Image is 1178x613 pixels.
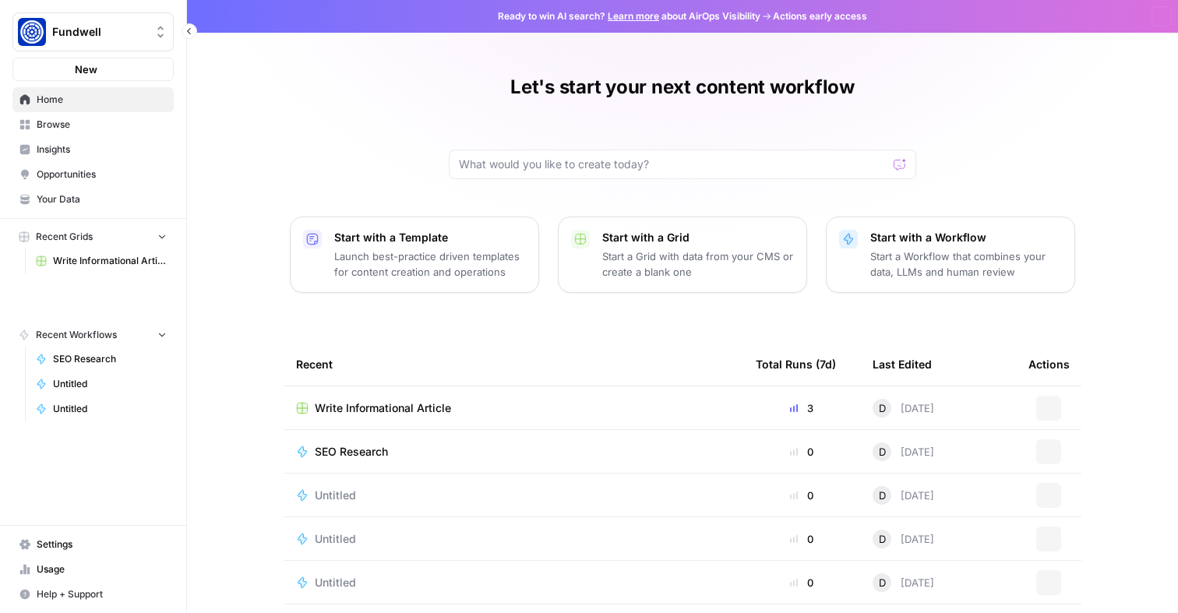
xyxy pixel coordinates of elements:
p: Start a Workflow that combines your data, LLMs and human review [870,248,1062,280]
span: SEO Research [315,444,388,460]
span: Untitled [315,575,356,590]
span: D [879,400,886,416]
span: SEO Research [53,352,167,366]
a: Untitled [296,575,731,590]
div: 0 [756,575,848,590]
span: Untitled [53,402,167,416]
a: Settings [12,532,174,557]
span: Untitled [315,488,356,503]
h1: Let's start your next content workflow [510,75,855,100]
span: Help + Support [37,587,167,601]
input: What would you like to create today? [459,157,887,172]
a: Usage [12,557,174,582]
img: Fundwell Logo [18,18,46,46]
button: Workspace: Fundwell [12,12,174,51]
a: SEO Research [29,347,174,372]
button: Start with a WorkflowStart a Workflow that combines your data, LLMs and human review [826,217,1075,293]
div: Actions [1028,343,1070,386]
div: 0 [756,444,848,460]
div: [DATE] [873,442,934,461]
button: Recent Grids [12,225,174,248]
a: Untitled [296,531,731,547]
div: [DATE] [873,399,934,417]
span: Actions early access [773,9,867,23]
p: Start a Grid with data from your CMS or create a blank one [602,248,794,280]
span: Write Informational Article [53,254,167,268]
span: Recent Grids [36,230,93,244]
a: Untitled [296,488,731,503]
div: [DATE] [873,486,934,505]
span: Fundwell [52,24,146,40]
span: D [879,488,886,503]
div: 3 [756,400,848,416]
a: Browse [12,112,174,137]
a: Home [12,87,174,112]
span: Untitled [53,377,167,391]
div: 0 [756,531,848,547]
span: Usage [37,562,167,576]
button: Help + Support [12,582,174,607]
a: SEO Research [296,444,731,460]
span: New [75,62,97,77]
span: D [879,575,886,590]
span: Insights [37,143,167,157]
div: Recent [296,343,731,386]
span: Write Informational Article [315,400,451,416]
button: New [12,58,174,81]
span: Settings [37,537,167,551]
div: Total Runs (7d) [756,343,836,386]
a: Write Informational Article [296,400,731,416]
div: Last Edited [873,343,932,386]
button: Start with a GridStart a Grid with data from your CMS or create a blank one [558,217,807,293]
a: Write Informational Article [29,248,174,273]
span: Home [37,93,167,107]
a: Your Data [12,187,174,212]
div: [DATE] [873,573,934,592]
span: Ready to win AI search? about AirOps Visibility [498,9,760,23]
span: Opportunities [37,167,167,181]
p: Start with a Grid [602,230,794,245]
div: 0 [756,488,848,503]
button: Recent Workflows [12,323,174,347]
a: Learn more [608,10,659,22]
a: Opportunities [12,162,174,187]
span: Your Data [37,192,167,206]
span: D [879,531,886,547]
a: Untitled [29,372,174,396]
div: [DATE] [873,530,934,548]
p: Launch best-practice driven templates for content creation and operations [334,248,526,280]
span: Untitled [315,531,356,547]
span: Recent Workflows [36,328,117,342]
a: Insights [12,137,174,162]
span: Browse [37,118,167,132]
button: Start with a TemplateLaunch best-practice driven templates for content creation and operations [290,217,539,293]
a: Untitled [29,396,174,421]
p: Start with a Workflow [870,230,1062,245]
span: D [879,444,886,460]
p: Start with a Template [334,230,526,245]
